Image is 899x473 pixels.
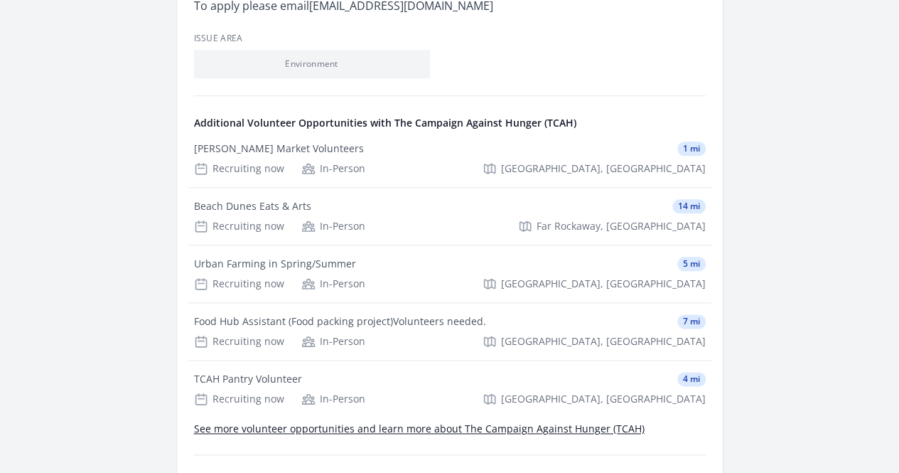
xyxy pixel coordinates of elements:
span: 4 mi [677,372,706,386]
span: 14 mi [672,199,706,213]
a: TCAH Pantry Volunteer 4 mi Recruiting now In-Person [GEOGRAPHIC_DATA], [GEOGRAPHIC_DATA] [188,361,711,418]
a: Food Hub Assistant (Food packing project)Volunteers needed. 7 mi Recruiting now In-Person [GEOGRA... [188,303,711,360]
div: Recruiting now [194,161,284,176]
span: 1 mi [677,142,706,156]
span: Far Rockaway, [GEOGRAPHIC_DATA] [537,219,706,233]
div: In-Person [301,392,365,406]
span: [GEOGRAPHIC_DATA], [GEOGRAPHIC_DATA] [501,161,706,176]
a: See more volunteer opportunities and learn more about The Campaign Against Hunger (TCAH) [194,422,645,435]
span: [GEOGRAPHIC_DATA], [GEOGRAPHIC_DATA] [501,277,706,291]
li: Environment [194,50,430,78]
span: 5 mi [677,257,706,271]
div: [PERSON_NAME] Market Volunteers [194,142,364,156]
div: In-Person [301,161,365,176]
h3: Issue area [194,33,706,44]
div: Recruiting now [194,219,284,233]
div: In-Person [301,277,365,291]
div: Urban Farming in Spring/Summer [194,257,356,271]
a: Urban Farming in Spring/Summer 5 mi Recruiting now In-Person [GEOGRAPHIC_DATA], [GEOGRAPHIC_DATA] [188,245,711,302]
div: Beach Dunes Eats & Arts [194,199,311,213]
a: [PERSON_NAME] Market Volunteers 1 mi Recruiting now In-Person [GEOGRAPHIC_DATA], [GEOGRAPHIC_DATA] [188,130,711,187]
span: [GEOGRAPHIC_DATA], [GEOGRAPHIC_DATA] [501,392,706,406]
span: 7 mi [677,314,706,329]
div: In-Person [301,219,365,233]
span: [GEOGRAPHIC_DATA], [GEOGRAPHIC_DATA] [501,334,706,349]
div: In-Person [301,334,365,349]
div: Recruiting now [194,334,284,349]
div: Food Hub Assistant (Food packing project)Volunteers needed. [194,314,486,329]
a: Beach Dunes Eats & Arts 14 mi Recruiting now In-Person Far Rockaway, [GEOGRAPHIC_DATA] [188,188,711,245]
div: Recruiting now [194,277,284,291]
div: TCAH Pantry Volunteer [194,372,302,386]
h4: Additional Volunteer Opportunities with The Campaign Against Hunger (TCAH) [194,116,706,130]
div: Recruiting now [194,392,284,406]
